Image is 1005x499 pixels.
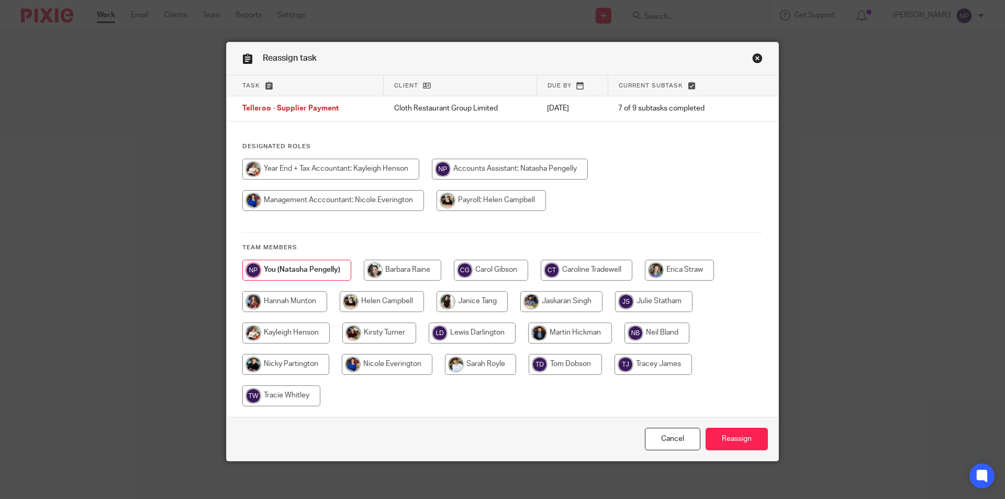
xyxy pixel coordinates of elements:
[645,428,700,450] a: Close this dialog window
[752,53,763,67] a: Close this dialog window
[242,83,260,88] span: Task
[548,83,572,88] span: Due by
[263,54,317,62] span: Reassign task
[619,83,683,88] span: Current subtask
[242,142,763,151] h4: Designated Roles
[394,103,526,114] p: Cloth Restaurant Group Limited
[394,83,418,88] span: Client
[242,105,339,113] span: Telleroo - Supplier Payment
[608,96,740,121] td: 7 of 9 subtasks completed
[547,103,597,114] p: [DATE]
[242,243,763,252] h4: Team members
[706,428,768,450] input: Reassign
